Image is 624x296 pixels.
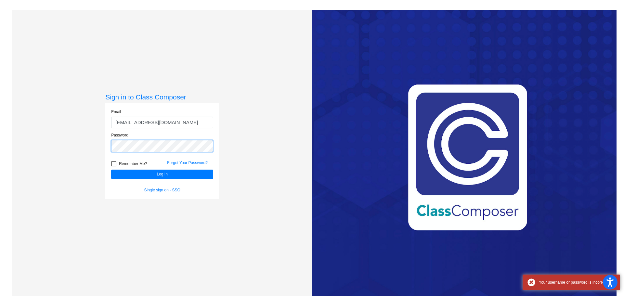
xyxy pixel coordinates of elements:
[111,132,128,138] label: Password
[119,160,147,168] span: Remember Me?
[111,109,121,115] label: Email
[111,170,213,179] button: Log In
[167,161,208,165] a: Forgot Your Password?
[144,188,180,192] a: Single sign on - SSO
[539,279,615,285] div: Your username or password is incorrect
[105,93,219,101] h3: Sign in to Class Composer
